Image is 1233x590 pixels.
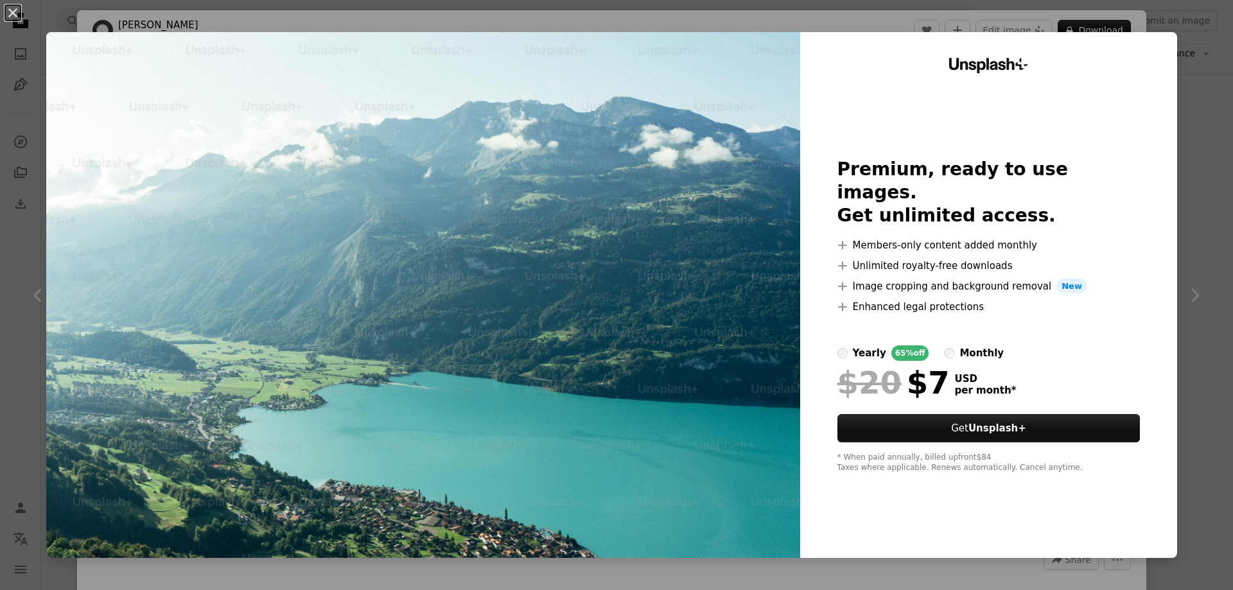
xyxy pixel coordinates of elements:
h2: Premium, ready to use images. Get unlimited access. [837,158,1141,227]
div: 65% off [891,345,929,361]
div: * When paid annually, billed upfront $84 Taxes where applicable. Renews automatically. Cancel any... [837,453,1141,473]
input: monthly [944,348,954,358]
span: per month * [955,385,1017,396]
li: Members-only content added monthly [837,238,1141,253]
input: yearly65%off [837,348,848,358]
strong: Unsplash+ [968,422,1026,434]
li: Image cropping and background removal [837,279,1141,294]
li: Enhanced legal protections [837,299,1141,315]
span: USD [955,373,1017,385]
div: monthly [959,345,1004,361]
div: $7 [837,366,950,399]
button: GetUnsplash+ [837,414,1141,442]
span: $20 [837,366,902,399]
div: yearly [853,345,886,361]
li: Unlimited royalty-free downloads [837,258,1141,273]
span: New [1056,279,1087,294]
